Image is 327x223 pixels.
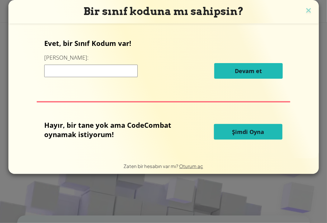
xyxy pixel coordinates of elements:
span: Bir sınıf koduna mı sahipsin? [83,5,244,17]
span: Devam et [235,67,262,75]
p: Hayır, bir tane yok ama CodeCombat oynamak istiyorum! [44,120,182,139]
a: Oturum aç [179,163,203,169]
span: Zaten bir hesabın var mı? [124,163,179,169]
button: Şimdi Oyna [214,124,282,140]
button: Devam et [214,63,283,79]
span: Şimdi Oyna [232,128,264,136]
label: [PERSON_NAME]: [44,54,88,62]
p: Evet, bir Sınıf Kodum var! [44,38,283,48]
img: close icon [305,6,313,16]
